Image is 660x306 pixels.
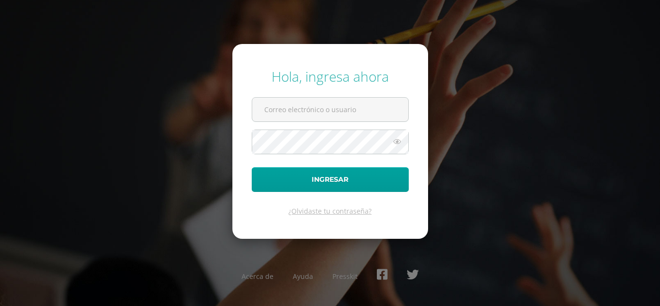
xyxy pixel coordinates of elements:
[252,98,408,121] input: Correo electrónico o usuario
[332,272,358,281] a: Presskit
[252,167,409,192] button: Ingresar
[242,272,273,281] a: Acerca de
[288,206,372,216] a: ¿Olvidaste tu contraseña?
[252,67,409,86] div: Hola, ingresa ahora
[293,272,313,281] a: Ayuda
